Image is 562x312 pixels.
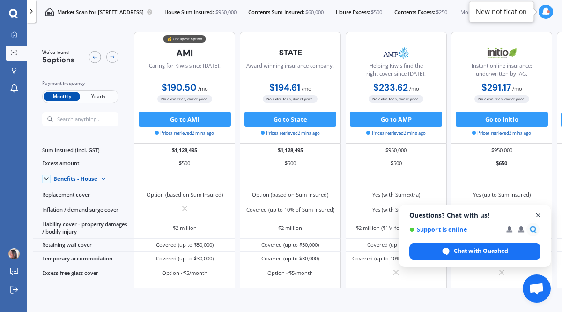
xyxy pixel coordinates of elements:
span: Monthly [44,92,80,102]
span: Prices retrieved 2 mins ago [472,130,531,137]
div: Option (based on Sum Insured) [252,191,328,198]
div: Yes (up to Sum Insured) [473,191,531,198]
div: Replacement cover [33,188,134,201]
div: Covered (no excess) [266,286,314,294]
div: Keys & locks cover [33,282,134,298]
div: Instant online insurance; underwritten by IAG. [458,62,546,81]
button: Go to Initio [456,112,548,127]
span: No extra fees, direct price. [157,95,212,102]
div: $1,128,495 [240,144,341,157]
div: Option (based on Sum Insured) [147,191,223,198]
div: $1,128,495 [134,144,235,157]
div: Yes (with SumExtra) [372,191,420,198]
img: Benefit content down [97,173,110,185]
span: No extra fees, direct price. [369,95,423,102]
p: Market Scan for [STREET_ADDRESS] [57,8,144,16]
b: $190.50 [162,82,197,93]
span: Prices retrieved 2 mins ago [261,130,320,137]
span: $950,000 [215,8,237,16]
div: Benefits - House [53,175,97,182]
span: More info [460,8,485,16]
img: AMP.webp [371,44,421,62]
span: / mo [409,85,419,92]
div: Option <$5/month [162,269,207,277]
img: ACg8ocI5efbKJyP8cZL3DG6M_pjp3MFw72QogB5LINaqM987_caRVxyalA=s96-c [8,248,20,259]
span: Close chat [532,210,544,221]
div: $500 [240,157,341,170]
div: Covered (up to $1,000) [474,286,529,294]
div: Covered (up to 10% of Sum Insured) [246,206,334,213]
button: Go to AMP [350,112,442,127]
div: Covered (up to $30,000) [156,255,214,262]
span: $60,000 [305,8,324,16]
input: Search anything... [56,116,133,122]
img: home-and-contents.b802091223b8502ef2dd.svg [45,8,54,16]
div: Covered (up to 10% of Sum Insured) [352,255,440,262]
div: $2 million [278,224,302,232]
span: Contents Excess: [394,8,435,16]
div: $950,000 [346,144,447,157]
b: $291.17 [481,82,511,93]
span: / mo [512,85,522,92]
span: / mo [302,85,311,92]
div: Inflation / demand surge cover [33,201,134,218]
div: Excess amount [33,157,134,170]
div: Covered (up to $50,000) [261,241,319,249]
span: 5 options [42,55,75,65]
div: $500 [346,157,447,170]
div: Covered (up to $50,000) [156,241,214,249]
span: $250 [436,8,447,16]
div: 💰 Cheapest option [163,35,206,43]
span: We've found [42,49,75,56]
span: $500 [371,8,382,16]
div: Temporary accommodation [33,252,134,265]
span: House Sum Insured: [164,8,214,16]
div: $500 [134,157,235,170]
div: Open chat [523,274,551,303]
span: No extra fees, direct price. [263,95,318,102]
div: Retaining wall cover [33,239,134,252]
span: Contents Sum Insured: [248,8,304,16]
div: Yes (with SumExtra) [372,206,420,213]
div: $950,000 [451,144,552,157]
button: Go to AMI [139,112,231,127]
img: AMI-text-1.webp [160,44,210,62]
img: Initio.webp [477,44,526,62]
div: Helping Kiwis find the right cover since [DATE]. [352,62,440,81]
span: Questions? Chat with us! [409,212,540,219]
span: Prices retrieved 2 mins ago [155,130,214,137]
div: Liability cover - property damages / bodily injury [33,218,134,239]
div: $2 million [173,224,197,232]
div: Award winning insurance company. [246,62,334,81]
div: Caring for Kiwis since [DATE]. [149,62,221,81]
div: Covered (up to $30,000) [261,255,319,262]
div: Payment frequency [42,80,118,87]
span: Yearly [80,92,117,102]
img: State-text-1.webp [266,44,315,61]
span: House Excess: [336,8,370,16]
div: Chat with Quashed [409,243,540,260]
div: $2 million ($1M for bodily injury) [356,224,436,232]
div: Covered (up to $75,000) [367,241,425,249]
div: Covered (up to $1,000) [369,286,423,294]
div: Covered (no excess) [161,286,209,294]
div: Sum insured (incl. GST) [33,144,134,157]
button: Go to State [244,112,337,127]
span: Prices retrieved 2 mins ago [366,130,425,137]
span: Support is online [409,226,500,233]
div: New notification [476,7,527,16]
span: Chat with Quashed [454,247,508,255]
div: $650 [451,157,552,170]
b: $233.62 [373,82,408,93]
b: $194.61 [269,82,300,93]
div: Excess-free glass cover [33,265,134,282]
div: Option <$5/month [267,269,313,277]
span: / mo [198,85,208,92]
span: No extra fees, direct price. [474,95,529,102]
